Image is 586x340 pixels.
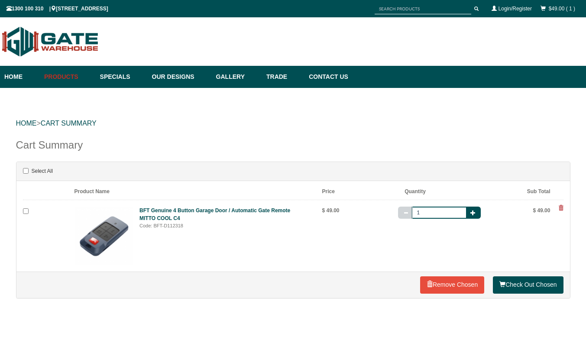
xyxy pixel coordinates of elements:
b: Product Name [74,188,110,194]
a: Home [4,66,40,88]
a: BFT Genuine 4 Button Garage Door / Automatic Gate Remote MITTO COOL C4 [139,207,290,221]
input: Select All [23,168,29,174]
input: SEARCH PRODUCTS [375,3,471,14]
b: $ 49.00 [322,207,340,214]
div: > [16,110,570,137]
span: 1300 100 310 | [STREET_ADDRESS] [6,6,108,12]
a: Products [40,66,96,88]
img: bft-4-buttons-garage-doorautomatic-gate-remote-mitto-cool-c4-20247319317-ozf_thumb_small.jpg [74,207,133,266]
label: Select All [23,166,53,176]
a: Cart Summary [41,120,97,127]
a: Remove Chosen [420,276,484,294]
a: Contact Us [304,66,348,88]
a: HOME [16,120,37,127]
div: Cart Summary [16,137,570,162]
div: Code: BFT-D112318 [139,222,303,230]
b: $ 49.00 [533,207,550,214]
a: Login/Register [499,6,532,12]
a: Specials [96,66,148,88]
a: Trade [262,66,304,88]
b: Sub Total [527,188,550,194]
a: $49.00 ( 1 ) [549,6,575,12]
a: Our Designs [148,66,212,88]
a: Check Out Chosen [493,276,563,294]
b: Quantity [405,188,426,194]
b: Price [322,188,335,194]
a: Gallery [212,66,262,88]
